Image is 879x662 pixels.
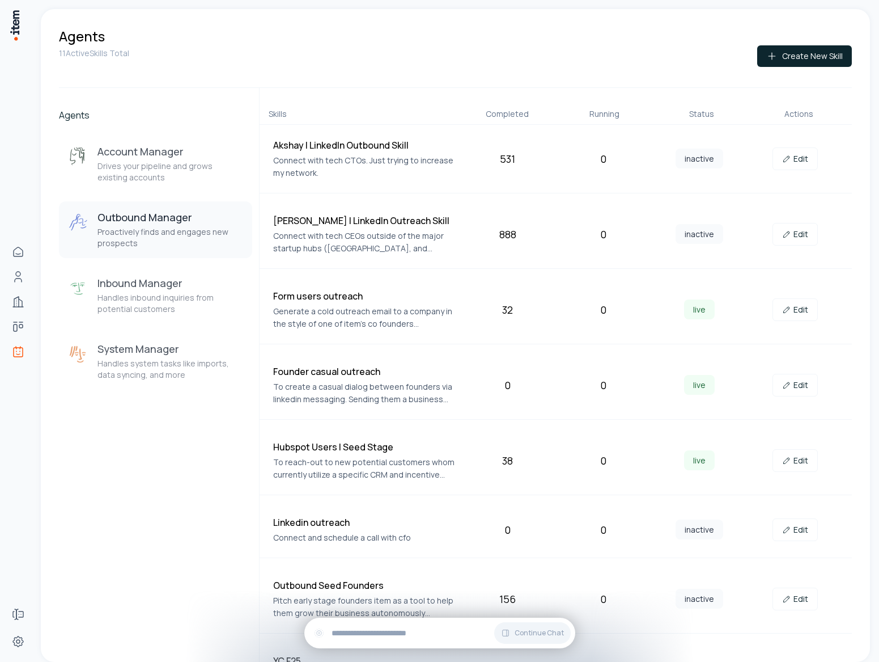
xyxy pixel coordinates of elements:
h4: Akshay | LinkedIn Outbound Skill [273,138,456,152]
div: 156 [465,591,551,607]
a: Edit [772,449,818,472]
p: 11 Active Skills Total [59,48,129,59]
span: live [684,300,715,319]
div: 0 [465,522,551,538]
a: Edit [772,588,818,610]
p: Proactively finds and engages new prospects [97,226,243,249]
h4: Founder casual outreach [273,365,456,378]
a: Edit [772,298,818,321]
button: Continue Chat [494,622,571,644]
img: Outbound Manager [68,213,88,233]
div: 32 [465,302,551,318]
div: 0 [560,226,647,242]
div: Continue Chat [304,618,575,648]
a: Edit [772,223,818,246]
span: inactive [676,589,723,609]
div: 0 [560,453,647,469]
a: Forms [7,603,29,626]
p: Connect with tech CTOs. Just trying to increase my network. [273,154,456,179]
h3: Inbound Manager [97,276,243,290]
p: Drives your pipeline and grows existing accounts [97,161,243,183]
div: 0 [465,377,551,393]
h4: [PERSON_NAME] | LinkedIn Outreach Skill [273,214,456,227]
p: Connect with tech CEOs outside of the major startup hubs ([GEOGRAPHIC_DATA], and [GEOGRAPHIC_DATA... [273,230,456,255]
p: Generate a cold outreach email to a company in the style of one of item’s co founders [PERSON_NAM... [273,305,456,330]
button: Outbound ManagerOutbound ManagerProactively finds and engages new prospects [59,201,252,258]
div: Running [560,108,648,120]
div: Status [657,108,746,120]
button: Create New Skill [757,45,852,67]
h4: Outbound Seed Founders [273,579,456,592]
a: Home [7,241,29,263]
p: Handles inbound inquiries from potential customers [97,292,243,315]
span: Continue Chat [515,629,564,638]
div: Completed [463,108,551,120]
div: 0 [560,591,647,607]
span: inactive [676,149,723,168]
div: Skills [269,108,454,120]
h4: Hubspot Users | Seed Stage [273,440,456,454]
h1: Agents [59,27,105,45]
div: 0 [560,302,647,318]
div: 0 [560,377,647,393]
a: deals [7,315,29,338]
h3: System Manager [97,342,243,356]
div: 0 [560,151,647,167]
img: Item Brain Logo [9,9,20,41]
p: Handles system tasks like imports, data syncing, and more [97,358,243,381]
div: 0 [560,522,647,538]
p: Pitch early stage founders item as a tool to help them grow their business autonomously without a... [273,594,456,619]
a: Agents [7,340,29,363]
div: 888 [465,226,551,242]
span: inactive [676,520,723,539]
div: 531 [465,151,551,167]
button: System ManagerSystem ManagerHandles system tasks like imports, data syncing, and more [59,333,252,390]
p: To create a casual dialog between founders via linkedin messaging. Sending them a business casual... [273,381,456,406]
h4: Form users outreach [273,289,456,303]
span: inactive [676,224,723,244]
h3: Account Manager [97,145,243,158]
a: Edit [772,374,818,397]
a: Edit [772,518,818,541]
p: To reach-out to new potential customers whom currently utilize a specific CRM and incentive them ... [273,456,456,481]
h2: Agents [59,108,252,122]
img: System Manager [68,344,88,365]
a: Edit [772,147,818,170]
p: Connect and schedule a call with cfo [273,532,456,544]
img: Account Manager [68,147,88,167]
a: Settings [7,630,29,653]
a: Companies [7,290,29,313]
button: Inbound ManagerInbound ManagerHandles inbound inquiries from potential customers [59,267,252,324]
img: Inbound Manager [68,279,88,299]
a: Contacts [7,265,29,288]
div: 38 [465,453,551,469]
button: Account ManagerAccount ManagerDrives your pipeline and grows existing accounts [59,136,252,192]
h3: Outbound Manager [97,210,243,224]
span: live [684,450,715,470]
h4: Linkedin outreach [273,516,456,529]
div: Actions [754,108,843,120]
span: live [684,375,715,395]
